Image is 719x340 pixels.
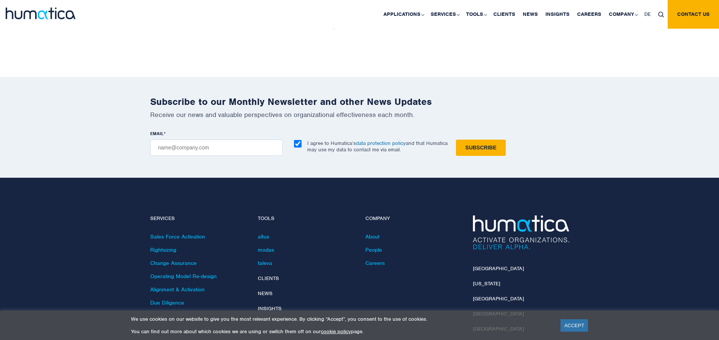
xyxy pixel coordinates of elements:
[258,275,279,282] a: Clients
[307,140,448,153] p: I agree to Humatica’s and that Humatica may use my data to contact me via email.
[473,280,500,287] a: [US_STATE]
[321,328,351,335] a: cookie policy
[258,260,272,266] a: taleva
[150,286,205,293] a: Alignment & Activation
[258,215,354,222] h4: Tools
[356,140,406,146] a: data protection policy
[658,12,664,17] img: search_icon
[560,319,588,332] a: ACCEPT
[6,8,75,19] img: logo
[258,305,282,312] a: Insights
[150,140,283,156] input: name@company.com
[258,290,273,297] a: News
[131,328,551,335] p: You can find out more about which cookies we are using or switch them off on our page.
[150,131,164,137] span: EMAIL
[473,295,524,302] a: [GEOGRAPHIC_DATA]
[150,299,184,306] a: Due Diligence
[365,215,462,222] h4: Company
[150,260,197,266] a: Change Assurance
[150,96,569,108] h2: Subscribe to our Monthly Newsletter and other News Updates
[365,246,382,253] a: People
[150,233,205,240] a: Sales Force Activation
[131,316,551,322] p: We use cookies on our website to give you the most relevant experience. By clicking “Accept”, you...
[258,246,274,253] a: modas
[365,233,379,240] a: About
[644,11,651,17] span: DE
[473,215,569,249] img: Humatica
[258,233,269,240] a: altus
[150,246,176,253] a: Rightsizing
[294,140,302,148] input: I agree to Humatica’sdata protection policyand that Humatica may use my data to contact me via em...
[456,140,506,156] input: Subscribe
[365,260,385,266] a: Careers
[150,215,246,222] h4: Services
[150,273,217,280] a: Operating Model Re-design
[150,111,569,119] p: Receive our news and valuable perspectives on organizational effectiveness each month.
[473,265,524,272] a: [GEOGRAPHIC_DATA]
